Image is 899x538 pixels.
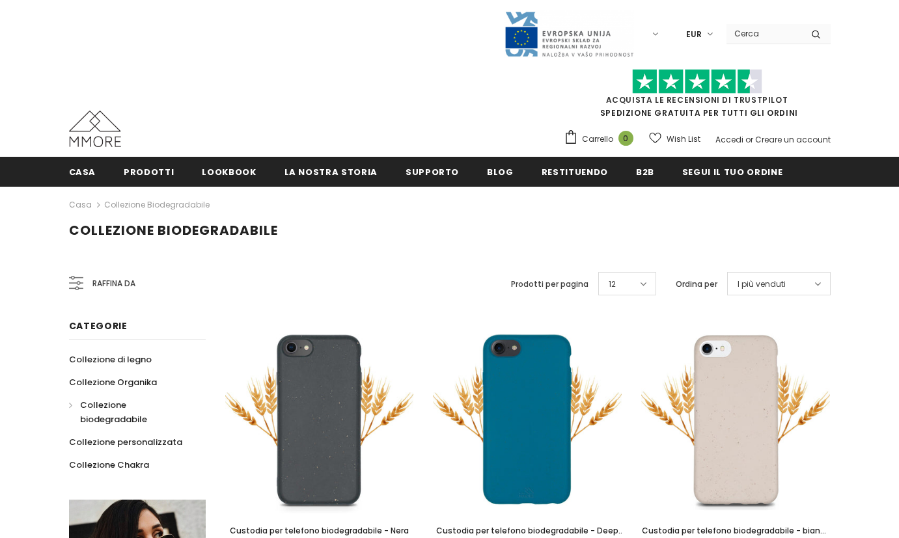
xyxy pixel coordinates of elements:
a: Acquista le recensioni di TrustPilot [606,94,788,105]
span: Lookbook [202,166,256,178]
a: Lookbook [202,157,256,186]
a: Carrello 0 [564,129,640,149]
a: La nostra storia [284,157,378,186]
span: supporto [406,166,459,178]
a: Custodia per telefono biodegradabile - Nera [225,524,414,538]
span: Categorie [69,319,128,332]
a: Collezione Organika [69,371,157,394]
label: Prodotti per pagina [511,278,588,291]
a: Javni Razpis [504,28,634,39]
a: supporto [406,157,459,186]
span: I più venduti [738,278,786,291]
span: Collezione Chakra [69,459,149,471]
a: Collezione di legno [69,348,152,371]
a: Collezione Chakra [69,453,149,476]
span: 12 [609,278,616,291]
span: Prodotti [124,166,174,178]
span: Restituendo [542,166,608,178]
span: La nostra storia [284,166,378,178]
span: Collezione Organika [69,376,157,388]
a: Collezione personalizzata [69,431,182,453]
span: SPEDIZIONE GRATUITA PER TUTTI GLI ORDINI [564,75,831,118]
span: B2B [636,166,654,178]
label: Ordina per [676,278,717,291]
span: Raffina da [92,276,135,291]
a: Custodia per telefono biodegradabile - bianco naturale [641,524,830,538]
span: Wish List [667,133,700,146]
a: Casa [69,157,96,186]
a: Prodotti [124,157,174,186]
input: Search Site [726,24,801,43]
span: Casa [69,166,96,178]
span: 0 [618,131,633,146]
span: Collezione biodegradabile [69,221,278,239]
a: Segui il tuo ordine [682,157,782,186]
img: Casi MMORE [69,111,121,147]
span: Collezione personalizzata [69,436,182,448]
span: Carrello [582,133,613,146]
a: Creare un account [755,134,831,145]
a: Collezione biodegradabile [69,394,191,431]
span: Collezione biodegradabile [80,399,147,425]
a: Collezione biodegradabile [104,199,210,210]
a: Accedi [715,134,743,145]
span: Segui il tuo ordine [682,166,782,178]
a: Casa [69,197,92,213]
a: Wish List [649,128,700,150]
span: Custodia per telefono biodegradabile - Nera [230,525,409,536]
span: or [745,134,753,145]
span: Blog [487,166,514,178]
img: Fidati di Pilot Stars [632,69,762,94]
a: B2B [636,157,654,186]
a: Restituendo [542,157,608,186]
a: Blog [487,157,514,186]
span: Collezione di legno [69,353,152,366]
img: Javni Razpis [504,10,634,58]
a: Custodia per telefono biodegradabile - Deep Sea Blue [433,524,622,538]
span: EUR [686,28,702,41]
